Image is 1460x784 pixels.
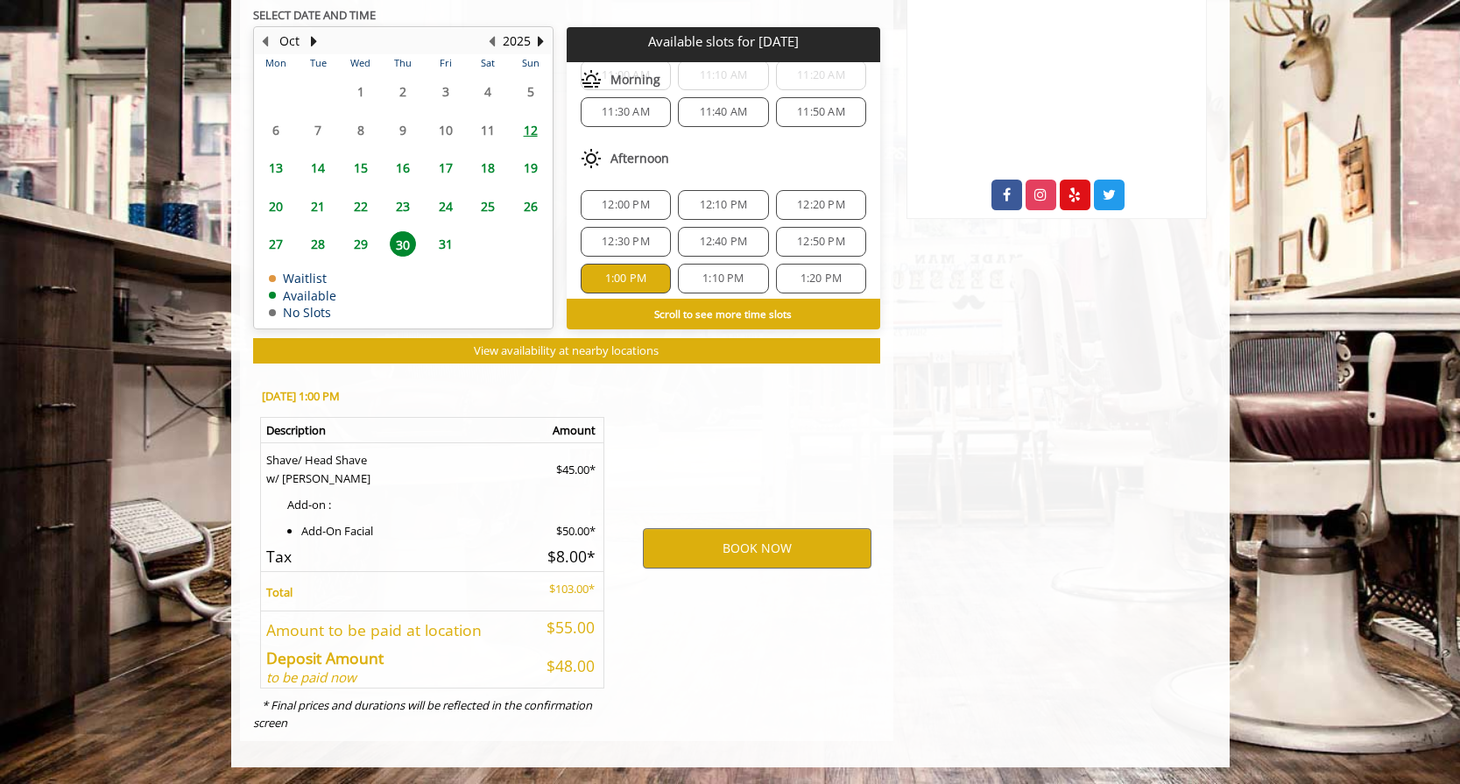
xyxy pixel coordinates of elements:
[266,584,293,600] b: Total
[433,231,459,257] span: 31
[266,622,522,639] h5: Amount to be paid at location
[258,32,272,51] button: Previous Month
[581,69,602,90] img: morning slots
[269,272,336,285] td: Waitlist
[534,32,548,51] button: Next Year
[602,198,650,212] span: 12:00 PM
[255,225,297,264] td: Select day27
[348,155,374,180] span: 15
[509,187,552,225] td: Select day26
[535,619,595,636] h5: $55.00
[390,194,416,219] span: 23
[610,73,660,87] span: Morning
[297,187,339,225] td: Select day21
[610,152,669,166] span: Afternoon
[535,580,595,598] p: $103.00*
[509,54,552,72] th: Sun
[581,148,602,169] img: afternoon slots
[382,225,424,264] td: Select day30
[263,155,289,180] span: 13
[390,231,416,257] span: 30
[255,149,297,187] td: Select day13
[266,668,356,686] i: to be paid now
[678,97,768,127] div: 11:40 AM
[530,443,604,488] td: $45.00*
[475,155,501,180] span: 18
[348,231,374,257] span: 29
[253,7,376,23] b: SELECT DATE AND TIME
[424,187,466,225] td: Select day24
[266,422,326,438] b: Description
[518,194,544,219] span: 26
[503,32,531,51] button: 2025
[433,194,459,219] span: 24
[382,149,424,187] td: Select day16
[605,272,646,286] span: 1:00 PM
[339,54,381,72] th: Wed
[474,343,659,358] span: View availability at nearby locations
[433,155,459,180] span: 17
[801,272,842,286] span: 1:20 PM
[602,235,650,249] span: 12:30 PM
[307,32,321,51] button: Next Month
[581,264,671,293] div: 1:00 PM
[602,105,650,119] span: 11:30 AM
[776,97,866,127] div: 11:50 AM
[553,422,596,438] b: Amount
[348,194,374,219] span: 22
[776,227,866,257] div: 12:50 PM
[260,443,530,488] td: Shave/ Head Shave w/ [PERSON_NAME]
[305,194,331,219] span: 21
[339,225,381,264] td: Select day29
[253,338,881,364] button: View availability at nearby locations
[700,235,748,249] span: 12:40 PM
[535,548,595,565] h5: $8.00*
[509,149,552,187] td: Select day19
[581,227,671,257] div: 12:30 PM
[581,190,671,220] div: 12:00 PM
[301,522,522,540] li: Add-On Facial
[255,187,297,225] td: Select day20
[475,194,501,219] span: 25
[260,488,530,514] td: Add-on :
[518,117,544,143] span: 12
[467,54,509,72] th: Sat
[297,225,339,264] td: Select day28
[574,34,873,49] p: Available slots for [DATE]
[424,225,466,264] td: Select day31
[797,198,845,212] span: 12:20 PM
[581,97,671,127] div: 11:30 AM
[253,697,592,731] i: * Final prices and durations will be reflected in the confirmation screen
[266,647,384,668] b: Deposit Amount
[530,514,604,540] td: $50.00*
[678,264,768,293] div: 1:10 PM
[643,528,871,569] button: BOOK NOW
[535,658,595,675] h5: $48.00
[297,54,339,72] th: Tue
[297,149,339,187] td: Select day14
[382,54,424,72] th: Thu
[509,110,552,149] td: Select day12
[424,149,466,187] td: Select day17
[390,155,416,180] span: 16
[518,155,544,180] span: 19
[269,306,336,319] td: No Slots
[279,32,300,51] button: Oct
[467,149,509,187] td: Select day18
[263,231,289,257] span: 27
[424,54,466,72] th: Fri
[467,187,509,225] td: Select day25
[305,231,331,257] span: 28
[654,307,792,321] b: Scroll to see more time slots
[678,227,768,257] div: 12:40 PM
[702,272,744,286] span: 1:10 PM
[269,289,336,302] td: Available
[266,548,522,565] h5: Tax
[382,187,424,225] td: Select day23
[700,198,748,212] span: 12:10 PM
[776,190,866,220] div: 12:20 PM
[305,155,331,180] span: 14
[339,149,381,187] td: Select day15
[263,194,289,219] span: 20
[678,190,768,220] div: 12:10 PM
